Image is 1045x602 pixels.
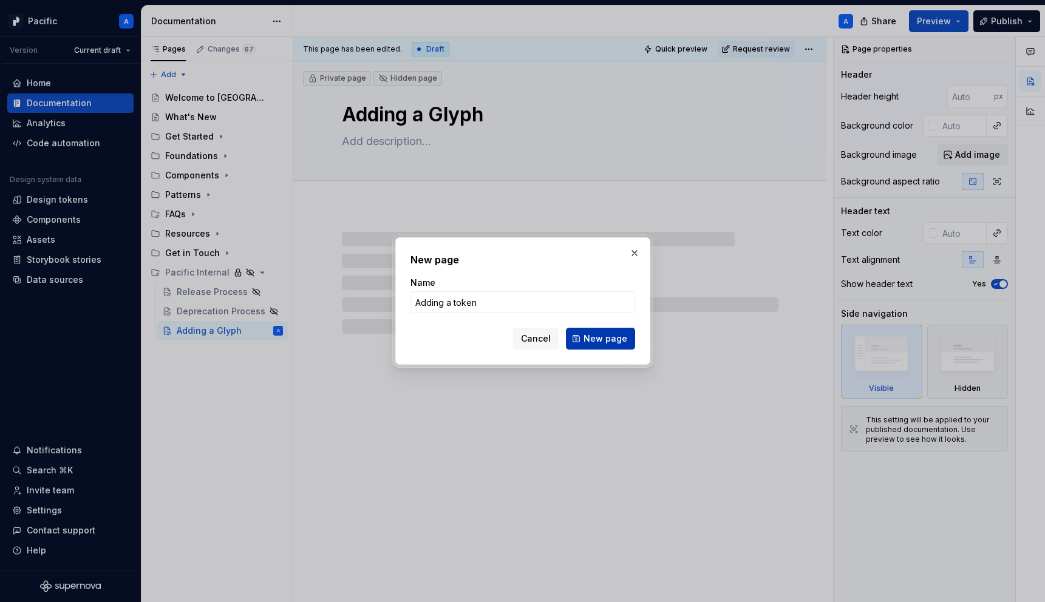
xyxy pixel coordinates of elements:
[584,333,627,345] span: New page
[410,277,435,289] label: Name
[521,333,551,345] span: Cancel
[566,328,635,350] button: New page
[410,252,635,267] h2: New page
[513,328,559,350] button: Cancel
